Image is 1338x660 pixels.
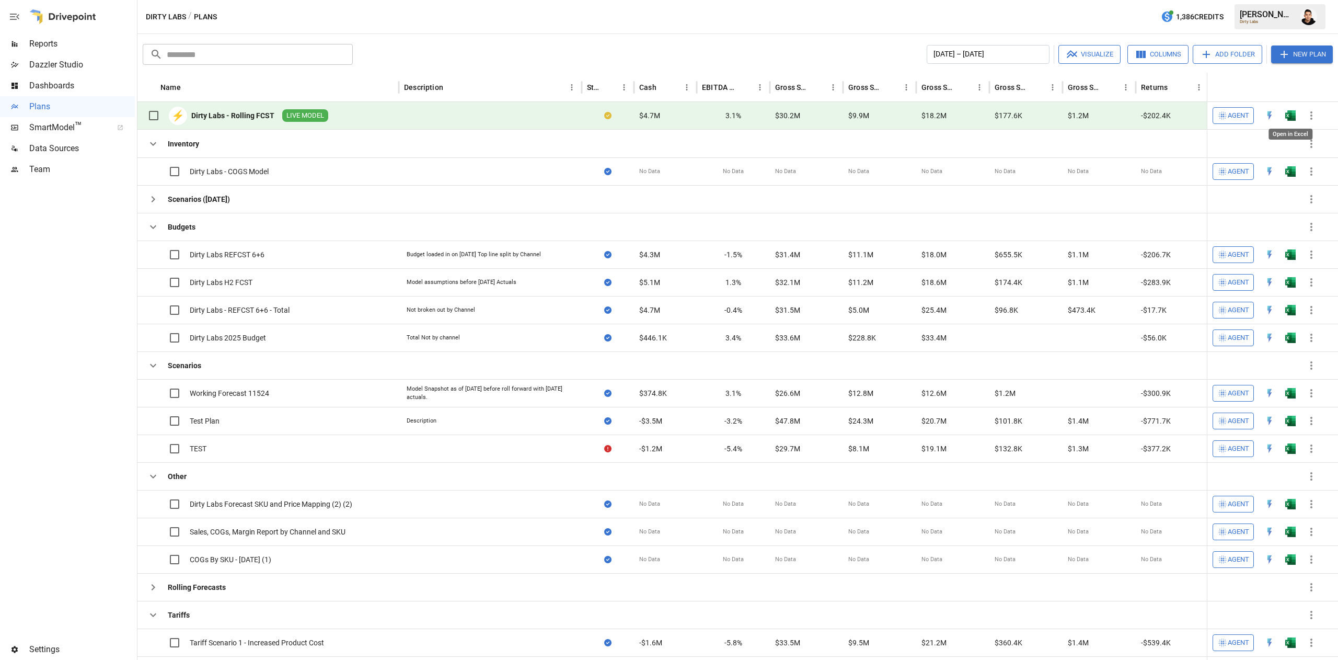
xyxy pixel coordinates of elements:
span: No Data [1068,500,1089,508]
span: No Data [775,528,796,536]
span: No Data [1068,528,1089,536]
span: -3.2% [724,416,742,426]
img: excel-icon.76473adf.svg [1285,527,1296,537]
div: Scenarios ([DATE]) [168,194,230,204]
div: Open in Excel [1285,110,1296,121]
button: EBITDA Margin column menu [753,80,767,95]
div: Inventory [168,139,199,149]
div: Open in Quick Edit [1264,305,1275,315]
button: Agent [1213,551,1254,568]
span: No Data [775,500,796,508]
div: Your plan has changes in Excel that are not reflected in the Drivepoint Data Warehouse, select "S... [604,110,612,121]
button: Returns column menu [1192,80,1206,95]
button: Sort [658,80,672,95]
img: quick-edit-flash.b8aec18c.svg [1264,305,1275,315]
img: quick-edit-flash.b8aec18c.svg [1264,388,1275,399]
span: No Data [1141,500,1162,508]
span: $12.8M [848,388,873,399]
span: $30.2M [775,110,800,121]
button: 1,386Credits [1157,7,1228,27]
div: Open in Quick Edit [1264,416,1275,426]
span: $31.4M [775,249,800,260]
button: Agent [1213,246,1254,263]
span: No Data [848,555,869,564]
span: -$3.5M [639,416,662,426]
span: $5.0M [848,305,869,315]
span: $18.0M [921,249,947,260]
span: Data Sources [29,142,135,155]
span: Agent [1228,332,1249,344]
span: Team [29,163,135,176]
img: excel-icon.76473adf.svg [1285,305,1296,315]
div: Sync complete [604,499,612,509]
span: Reports [29,38,135,50]
span: $1.4M [1068,416,1089,426]
div: Description [404,83,443,92]
span: $11.1M [848,249,873,260]
span: No Data [639,167,660,176]
div: Dirty Labs - Rolling FCST [191,110,274,121]
div: Open in Quick Edit [1264,166,1275,177]
div: / [188,10,192,24]
button: New Plan [1271,45,1333,63]
div: [PERSON_NAME] [1240,9,1294,19]
span: $26.6M [775,388,800,399]
img: excel-icon.76473adf.svg [1285,416,1296,426]
div: Dirty Labs 2025 Budget [190,333,266,343]
span: -$17.7K [1141,305,1167,315]
button: Gross Sales: DTC Online column menu [899,80,914,95]
div: Scenarios [168,360,201,371]
button: Add Folder [1193,45,1262,64]
div: Returns [1141,83,1168,92]
button: Gross Sales: Retail column menu [1118,80,1133,95]
div: Open in Excel [1285,554,1296,565]
div: Open in Excel [1285,443,1296,454]
span: Agent [1228,277,1249,289]
button: Sort [1031,80,1045,95]
span: No Data [848,528,869,536]
span: No Data [921,167,942,176]
div: Model Snapshot as of [DATE] before roll forward with [DATE] actuals. [407,385,574,401]
div: Test Plan [190,416,220,426]
div: Open in Quick Edit [1264,249,1275,260]
span: $32.1M [775,277,800,288]
span: No Data [723,555,744,564]
span: $1.1M [1068,249,1089,260]
img: excel-icon.76473adf.svg [1285,277,1296,288]
button: Sort [602,80,617,95]
div: Open in Quick Edit [1264,443,1275,454]
span: No Data [921,500,942,508]
span: $374.8K [639,388,667,399]
span: -$377.2K [1141,443,1171,454]
button: Agent [1213,302,1254,318]
div: Sync complete [604,416,612,426]
div: Gross Sales [775,83,810,92]
img: excel-icon.76473adf.svg [1285,388,1296,399]
button: Agent [1213,496,1254,513]
span: No Data [723,500,744,508]
span: No Data [995,528,1016,536]
button: Sort [811,80,826,95]
span: Agent [1228,249,1249,261]
span: $177.6K [995,110,1022,121]
img: excel-icon.76473adf.svg [1285,333,1296,343]
span: SmartModel [29,121,106,134]
div: Sales, COGs, Margin Report by Channel and SKU [190,527,345,537]
div: Open in Excel [1285,388,1296,399]
div: Open in Quick Edit [1264,638,1275,648]
div: Open in Excel [1285,166,1296,177]
button: Visualize [1058,45,1121,64]
div: Open in Quick Edit [1264,110,1275,121]
img: excel-icon.76473adf.svg [1285,443,1296,454]
span: No Data [639,500,660,508]
span: No Data [995,167,1016,176]
div: Open in Quick Edit [1264,554,1275,565]
span: $21.2M [921,638,947,648]
span: Agent [1228,388,1249,400]
span: $1.3M [1068,443,1089,454]
span: Plans [29,100,135,113]
span: No Data [1068,167,1089,176]
div: Not broken out by Channel [407,306,475,314]
span: No Data [1141,555,1162,564]
div: Open in Quick Edit [1264,333,1275,343]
